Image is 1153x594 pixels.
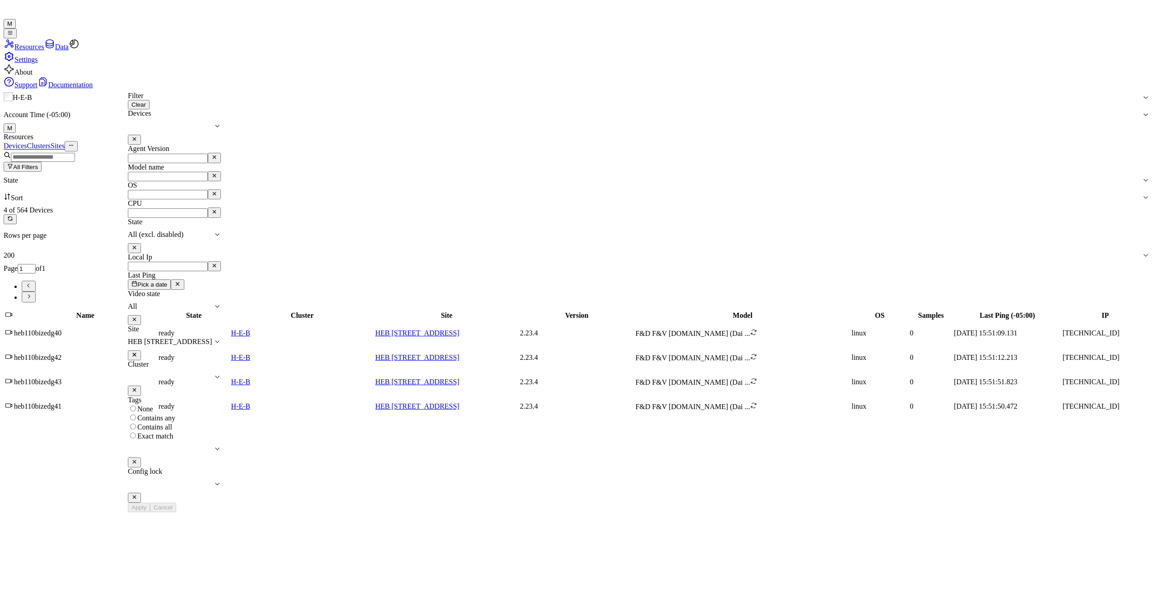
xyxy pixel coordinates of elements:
[137,432,173,440] label: Exact match
[954,378,1060,386] div: [DATE] 15:51:51.823
[128,360,149,368] label: Cluster
[48,81,93,89] span: Documentation
[137,423,172,431] label: Contains all
[7,20,12,27] span: M
[128,218,142,226] label: State
[910,354,952,362] div: 0
[852,329,908,337] p: linux
[1063,329,1148,337] div: [TECHNICAL_ID]
[150,503,176,512] button: Cancel
[230,311,374,321] th: Cluster
[375,329,459,337] a: HEB [STREET_ADDRESS]
[375,354,459,361] a: HEB [STREET_ADDRESS]
[128,290,160,297] label: Video state
[1063,402,1148,410] div: [TECHNICAL_ID]
[128,503,150,512] button: Apply
[128,163,164,171] label: Model name
[954,329,1060,337] div: [DATE] 15:51:09.131
[4,43,44,51] a: Resources
[635,330,750,337] span: F&D F&V [DOMAIN_NAME] (Dai ...
[375,378,459,386] a: HEB [STREET_ADDRESS]
[520,378,634,386] div: 2.23.4
[14,402,157,410] div: heb110bizedg41
[22,281,36,292] button: Go to previous page
[4,19,16,28] button: M
[14,56,38,63] span: Settings
[375,402,459,410] a: HEB [STREET_ADDRESS]
[14,68,33,76] span: About
[128,279,171,289] button: Pick a date
[14,81,37,89] span: Support
[852,354,908,362] p: linux
[128,271,155,279] label: Last Ping
[4,206,53,214] span: 4 of 564 Devices
[137,282,167,288] span: Pick a date
[520,329,634,337] div: 2.23.4
[635,311,850,321] th: Model
[954,354,1060,362] div: [DATE] 15:51:12.213
[128,100,150,109] button: Clear
[1063,354,1148,362] div: [TECHNICAL_ID]
[14,354,157,362] div: heb110bizedg42
[910,329,952,337] div: 0
[51,142,65,150] a: Sites
[852,402,908,410] p: linux
[851,311,909,321] th: OS
[36,264,45,272] span: of 1
[44,43,69,51] a: Data
[375,311,518,321] th: Site
[128,325,139,333] label: Site
[4,264,18,272] span: Page
[635,403,750,410] span: F&D F&V [DOMAIN_NAME] (Dai ...
[954,402,1060,410] div: [DATE] 15:51:50.472
[4,28,17,38] button: Toggle Navigation
[635,354,750,362] span: F&D F&V [DOMAIN_NAME] (Dai ...
[520,402,634,410] div: 2.23.4
[520,354,634,362] div: 2.23.4
[137,405,153,413] label: None
[231,354,250,361] a: H-E-B
[14,329,157,337] div: heb110bizedg40
[231,329,250,337] a: H-E-B
[128,396,141,404] label: Tags
[128,92,221,109] div: Filter
[4,231,1149,240] p: Rows per page
[128,109,151,117] label: Devices
[910,402,952,410] div: 0
[137,414,175,422] label: Contains any
[910,378,952,386] div: 0
[909,311,953,321] th: Samples
[4,281,1149,302] nav: pagination
[4,81,37,89] a: Support
[128,181,137,189] label: OS
[11,194,23,202] span: Sort
[4,123,16,133] button: M
[128,199,142,207] label: CPU
[231,378,250,386] a: H-E-B
[128,253,152,261] label: Local Ip
[520,311,634,321] th: Version
[128,467,162,475] label: Config lock
[55,43,69,51] span: Data
[14,43,44,51] span: Resources
[953,311,1061,321] th: Last Ping (-05:00)
[4,56,38,63] a: Settings
[4,133,1149,141] div: Resources
[231,402,250,410] a: H-E-B
[37,81,93,89] a: Documentation
[128,145,169,152] label: Agent Version
[635,378,750,386] span: F&D F&V [DOMAIN_NAME] (Dai ...
[22,292,36,302] button: Go to next page
[1063,378,1148,386] div: [TECHNICAL_ID]
[4,142,27,150] a: Devices
[14,378,157,386] div: heb110bizedg43
[14,311,157,321] th: Name
[7,125,12,132] span: M
[27,142,51,150] a: Clusters
[1062,311,1148,321] th: IP
[4,162,42,172] button: All Filters
[852,378,908,386] p: linux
